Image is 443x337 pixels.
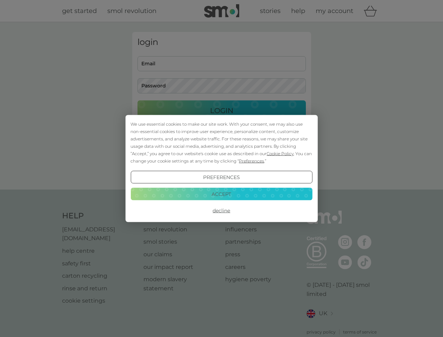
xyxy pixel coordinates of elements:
[130,204,312,217] button: Decline
[239,158,264,164] span: Preferences
[130,187,312,200] button: Accept
[130,120,312,165] div: We use essential cookies to make our site work. With your consent, we may also use non-essential ...
[267,151,294,156] span: Cookie Policy
[125,115,317,222] div: Cookie Consent Prompt
[130,171,312,184] button: Preferences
